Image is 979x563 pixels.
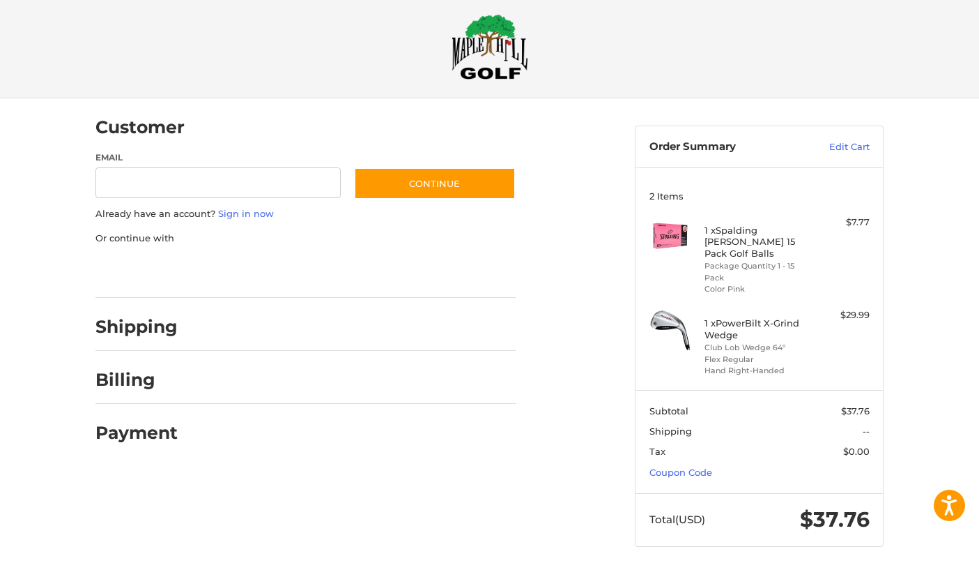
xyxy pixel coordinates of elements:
[704,283,811,295] li: Color Pink
[704,365,811,377] li: Hand Right-Handed
[95,232,516,246] p: Or continue with
[354,167,516,200] button: Continue
[95,117,185,138] h2: Customer
[815,216,870,230] div: $7.77
[649,140,799,154] h3: Order Summary
[95,151,341,164] label: Email
[91,259,196,284] iframe: PayPal-paypal
[799,140,870,154] a: Edit Cart
[704,260,811,283] li: Package Quantity 1 - 15 Pack
[704,317,811,340] h4: 1 x PowerBilt X-Grind Wedge
[218,208,274,219] a: Sign in now
[649,467,712,478] a: Coupon Code
[704,342,811,354] li: Club Lob Wedge 64°
[841,405,870,416] span: $37.76
[864,525,979,563] iframe: Google Customer Reviews
[649,426,692,437] span: Shipping
[209,259,314,284] iframe: PayPal-paylater
[649,405,688,416] span: Subtotal
[327,259,432,284] iframe: PayPal-venmo
[452,14,528,80] img: Maple Hill Golf
[815,308,870,322] div: $29.99
[95,316,178,338] h2: Shipping
[843,446,870,457] span: $0.00
[863,426,870,437] span: --
[800,506,870,532] span: $37.76
[704,354,811,366] li: Flex Regular
[704,225,811,259] h4: 1 x Spalding [PERSON_NAME] 15 Pack Golf Balls
[649,513,705,526] span: Total (USD)
[95,369,177,391] h2: Billing
[95,207,516,221] p: Already have an account?
[649,190,870,202] h3: 2 Items
[95,422,178,444] h2: Payment
[649,446,665,457] span: Tax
